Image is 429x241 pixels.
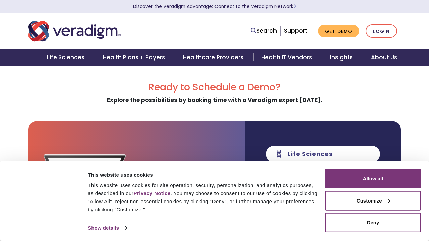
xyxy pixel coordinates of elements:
[28,20,121,42] img: Veradigm logo
[325,191,421,210] button: Customize
[325,213,421,232] button: Deny
[175,49,253,66] a: Healthcare Providers
[107,96,322,104] strong: Explore the possibilities by booking time with a Veradigm expert [DATE].
[133,190,170,196] a: Privacy Notice
[251,26,277,35] a: Search
[293,3,296,10] span: Learn More
[325,169,421,188] button: Allow all
[88,181,317,214] div: This website uses cookies for site operation, security, personalization, and analytics purposes, ...
[253,49,322,66] a: Health IT Vendors
[28,82,401,93] h2: Ready to Schedule a Demo?
[88,223,127,233] a: Show details
[363,49,405,66] a: About Us
[88,171,317,179] div: This website uses cookies
[133,3,296,10] a: Discover the Veradigm Advantage: Connect to the Veradigm NetworkLearn More
[322,49,363,66] a: Insights
[366,24,397,38] a: Login
[95,49,175,66] a: Health Plans + Payers
[318,25,359,38] a: Get Demo
[39,49,95,66] a: Life Sciences
[284,27,307,35] a: Support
